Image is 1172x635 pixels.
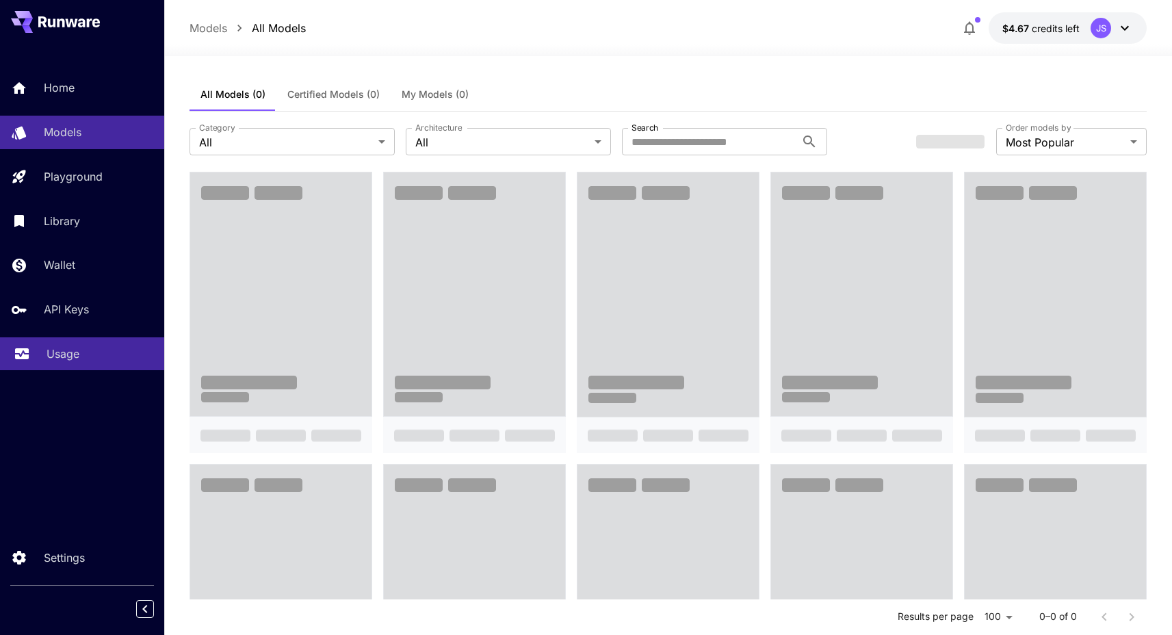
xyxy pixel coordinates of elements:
[252,20,306,36] a: All Models
[146,597,164,621] div: Collapse sidebar
[1006,122,1071,133] label: Order models by
[200,88,265,101] span: All Models (0)
[1032,23,1080,34] span: credits left
[190,20,306,36] nav: breadcrumb
[136,600,154,618] button: Collapse sidebar
[44,124,81,140] p: Models
[1006,134,1125,151] span: Most Popular
[199,122,235,133] label: Category
[631,122,658,133] label: Search
[415,134,589,151] span: All
[1002,23,1032,34] span: $4.67
[898,610,974,624] p: Results per page
[44,257,75,273] p: Wallet
[287,88,380,101] span: Certified Models (0)
[44,301,89,317] p: API Keys
[47,346,79,362] p: Usage
[979,607,1017,627] div: 100
[44,549,85,566] p: Settings
[44,213,80,229] p: Library
[190,20,227,36] a: Models
[402,88,469,101] span: My Models (0)
[1002,21,1080,36] div: $4.67062
[1039,610,1077,624] p: 0–0 of 0
[44,168,103,185] p: Playground
[1091,18,1111,38] div: JS
[989,12,1147,44] button: $4.67062JS
[415,122,462,133] label: Architecture
[44,79,75,96] p: Home
[199,134,373,151] span: All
